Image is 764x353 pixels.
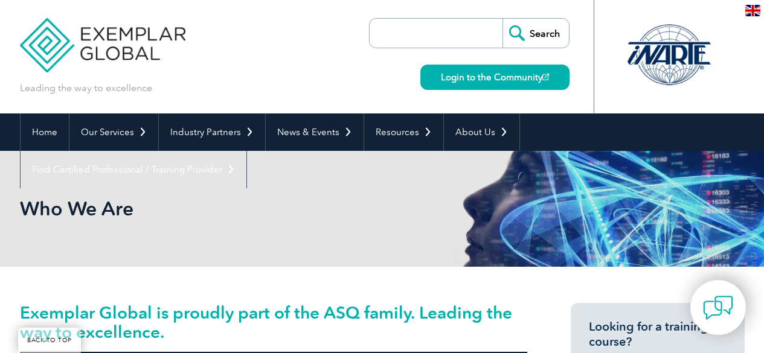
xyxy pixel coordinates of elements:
[542,74,549,80] img: open_square.png
[21,113,69,151] a: Home
[502,19,569,48] input: Search
[20,303,527,342] h2: Exemplar Global is proudly part of the ASQ family. Leading the way to excellence.
[745,5,760,16] img: en
[21,151,246,188] a: Find Certified Professional / Training Provider
[444,113,519,151] a: About Us
[364,113,443,151] a: Resources
[420,65,570,90] a: Login to the Community
[703,293,733,323] img: contact-chat.png
[589,319,727,349] h3: Looking for a training course?
[266,113,364,151] a: News & Events
[159,113,265,151] a: Industry Partners
[69,113,158,151] a: Our Services
[20,81,152,95] p: Leading the way to excellence
[18,328,81,353] a: BACK TO TOP
[20,199,527,218] h2: Who We Are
